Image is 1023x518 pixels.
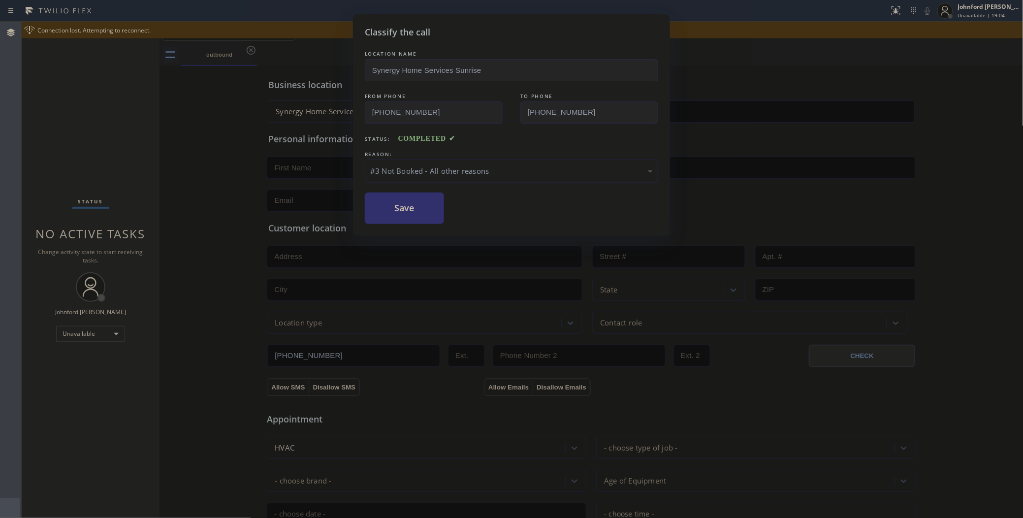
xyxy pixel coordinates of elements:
[520,101,658,124] input: To phone
[365,193,444,224] button: Save
[365,135,390,142] span: Status:
[365,26,430,39] h5: Classify the call
[520,91,658,101] div: TO PHONE
[365,49,658,59] div: LOCATION NAME
[365,101,503,124] input: From phone
[365,149,658,160] div: REASON:
[398,135,455,142] span: COMPLETED
[365,91,503,101] div: FROM PHONE
[370,165,653,177] div: #3 Not Booked - All other reasons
